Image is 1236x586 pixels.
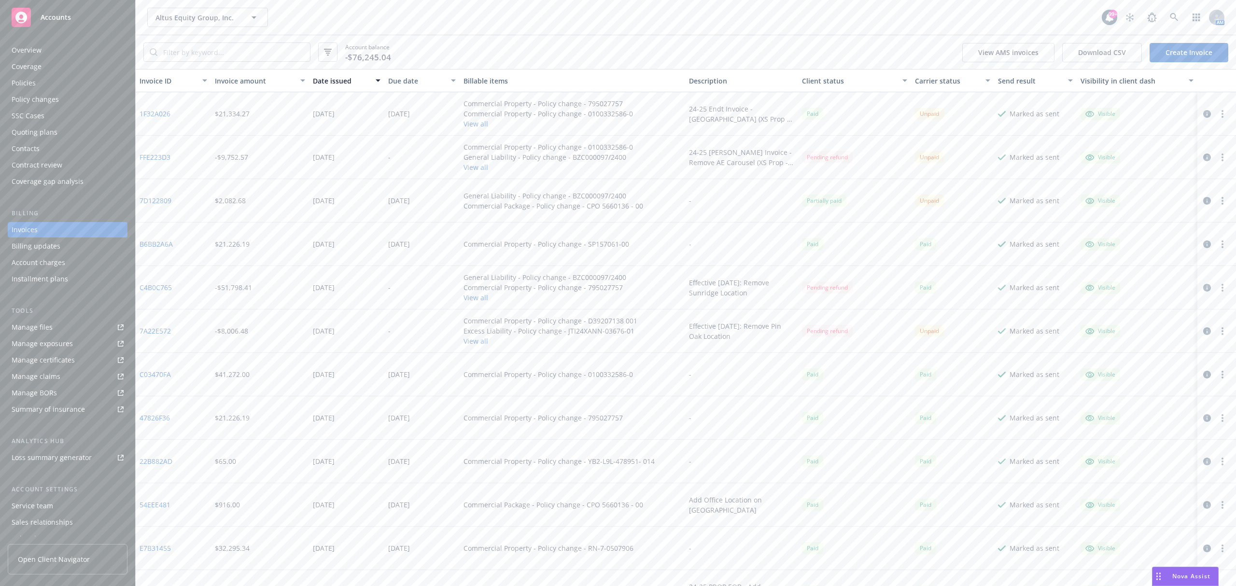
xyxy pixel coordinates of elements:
[802,195,846,207] div: Partially paid
[313,76,370,86] div: Date issued
[802,499,823,511] div: Paid
[215,76,295,86] div: Invoice amount
[215,543,250,553] div: $32,295.34
[1187,8,1206,27] a: Switch app
[150,48,157,56] svg: Search
[1085,283,1115,292] div: Visible
[802,368,823,380] span: Paid
[915,238,936,250] span: Paid
[388,282,391,293] div: -
[689,104,794,124] div: 24-25 Endt Invoice - [GEOGRAPHIC_DATA] (XS Prop - [GEOGRAPHIC_DATA], [GEOGRAPHIC_DATA], [GEOGRAPH...
[8,209,127,218] div: Billing
[1085,501,1115,509] div: Visible
[12,157,62,173] div: Contract review
[12,531,67,546] div: Related accounts
[689,456,691,466] div: -
[915,281,936,293] div: Paid
[685,69,798,92] button: Description
[388,76,445,86] div: Due date
[463,142,633,152] div: Commercial Property - Policy change - 0100332586-0
[12,42,42,58] div: Overview
[140,282,172,293] a: C4B0C765
[915,499,936,511] div: Paid
[8,385,127,401] a: Manage BORs
[1085,196,1115,205] div: Visible
[12,336,73,351] div: Manage exposures
[8,498,127,514] a: Service team
[1010,413,1059,423] div: Marked as sent
[962,43,1054,62] button: View AMS invoices
[915,368,936,380] span: Paid
[313,543,335,553] div: [DATE]
[463,239,629,249] div: Commercial Property - Policy change - SP157061-00
[215,195,246,206] div: $2,082.68
[345,43,391,61] span: Account balance
[8,157,127,173] a: Contract review
[1085,240,1115,249] div: Visible
[463,456,655,466] div: Commercial Property - Policy change - YB2-L9L-478951- 014
[313,369,335,379] div: [DATE]
[915,325,944,337] div: Unpaid
[12,174,84,189] div: Coverage gap analysis
[157,43,310,61] input: Filter by keyword...
[12,108,44,124] div: SSC Cases
[798,69,911,92] button: Client status
[915,542,936,554] div: Paid
[463,162,633,172] button: View all
[1085,370,1115,379] div: Visible
[8,436,127,446] div: Analytics hub
[140,413,170,423] a: 47826F36
[140,326,171,336] a: 7A22E572
[1085,327,1115,335] div: Visible
[463,272,626,282] div: General Liability - Policy change - BZC000097/2400
[8,4,127,31] a: Accounts
[463,369,633,379] div: Commercial Property - Policy change - 0100332586-0
[155,13,239,23] span: Altus Equity Group, Inc.
[12,125,57,140] div: Quoting plans
[12,320,53,335] div: Manage files
[147,8,268,27] button: Altus Equity Group, Inc.
[12,238,60,254] div: Billing updates
[915,455,936,467] span: Paid
[689,543,691,553] div: -
[689,239,691,249] div: -
[8,125,127,140] a: Quoting plans
[8,255,127,270] a: Account charges
[8,108,127,124] a: SSC Cases
[1077,69,1197,92] button: Visibility in client dash
[140,543,171,553] a: E7B31455
[8,174,127,189] a: Coverage gap analysis
[140,369,171,379] a: C03470FA
[215,152,248,162] div: -$9,752.57
[388,239,410,249] div: [DATE]
[802,542,823,554] span: Paid
[140,500,170,510] a: 54EEE481
[211,69,309,92] button: Invoice amount
[1010,195,1059,206] div: Marked as sent
[802,281,853,293] div: Pending refund
[388,413,410,423] div: [DATE]
[384,69,460,92] button: Due date
[18,554,90,564] span: Open Client Navigator
[802,412,823,424] div: Paid
[140,76,197,86] div: Invoice ID
[140,239,173,249] a: B6BB2A6A
[463,76,682,86] div: Billable items
[1152,567,1219,586] button: Nova Assist
[215,413,250,423] div: $21,226.19
[1150,43,1228,62] a: Create Invoice
[12,271,68,287] div: Installment plans
[998,76,1063,86] div: Send result
[12,222,38,237] div: Invoices
[12,369,60,384] div: Manage claims
[8,92,127,107] a: Policy changes
[140,109,170,119] a: 1F32A026
[309,69,384,92] button: Date issued
[215,282,252,293] div: -$51,798.41
[1010,282,1059,293] div: Marked as sent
